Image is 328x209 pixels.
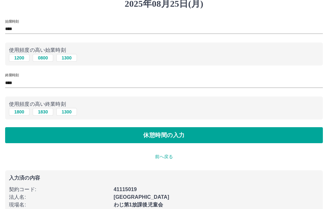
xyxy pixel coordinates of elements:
button: 1200 [9,54,29,62]
p: 現場名 : [9,201,110,209]
button: 1830 [33,108,53,116]
button: 1300 [56,108,77,116]
button: 1300 [56,54,77,62]
b: [GEOGRAPHIC_DATA] [114,194,169,200]
label: 始業時刻 [5,19,19,24]
button: 0800 [33,54,53,62]
p: 法人名 : [9,193,110,201]
p: 使用頻度の高い始業時刻 [9,46,319,54]
button: 1800 [9,108,29,116]
b: わじ第1放課後児童会 [114,202,163,207]
label: 終業時刻 [5,73,19,78]
p: 入力済の内容 [9,175,319,181]
b: 41115019 [114,187,137,192]
button: 休憩時間の入力 [5,127,323,143]
p: 前へ戻る [5,153,323,160]
p: 契約コード : [9,186,110,193]
p: 使用頻度の高い終業時刻 [9,100,319,108]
